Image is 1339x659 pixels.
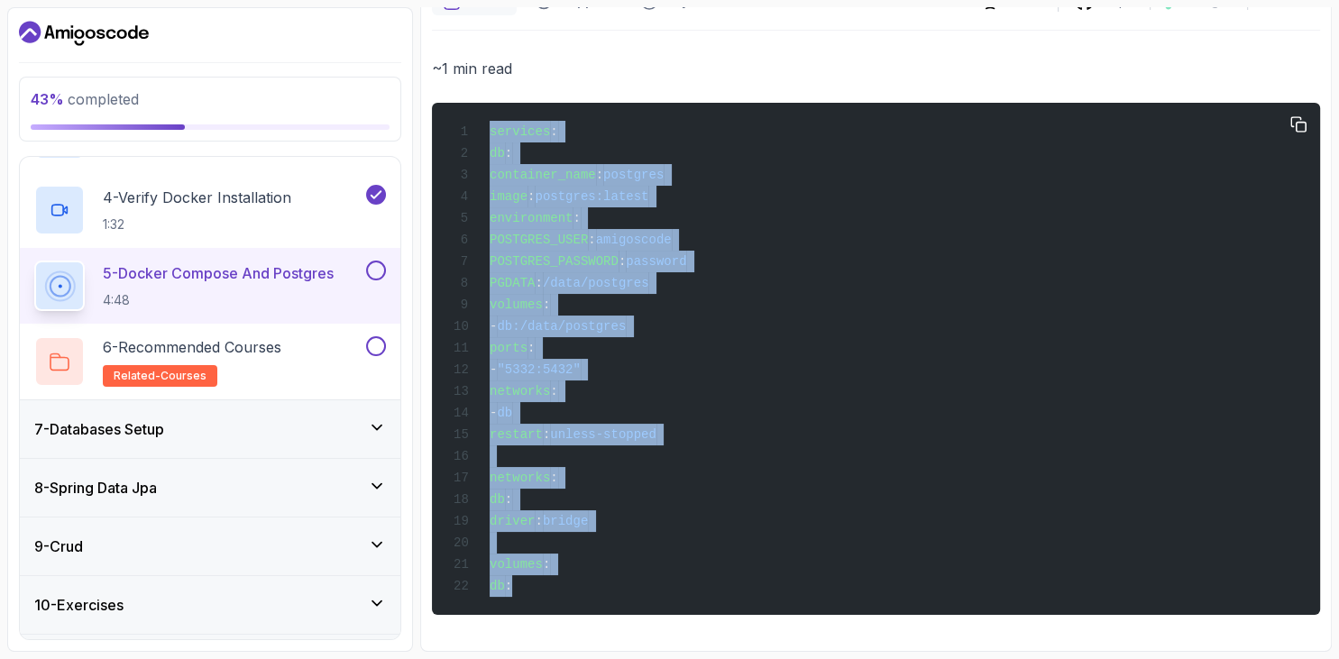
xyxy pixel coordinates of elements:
span: bridge [543,514,588,528]
span: : [619,254,626,269]
span: - [490,319,497,334]
span: amigoscode [596,233,672,247]
span: : [550,471,557,485]
span: : [543,557,550,572]
span: postgres [603,168,664,182]
span: PGDATA [490,276,535,290]
span: : [535,514,542,528]
span: : [505,146,512,160]
span: : [543,427,550,442]
p: 1:32 [103,215,291,233]
p: 6 - Recommended Courses [103,336,281,358]
button: 8-Spring Data Jpa [20,459,400,517]
p: 5 - Docker Compose And Postgres [103,262,334,284]
span: : [543,297,550,312]
span: services [490,124,550,139]
button: 10-Exercises [20,576,400,634]
span: driver [490,514,535,528]
span: networks [490,384,550,398]
span: password [626,254,686,269]
span: : [550,124,557,139]
button: 4-Verify Docker Installation1:32 [34,185,386,235]
a: Dashboard [19,19,149,48]
button: 9-Crud [20,517,400,575]
span: restart [490,427,543,442]
span: : [527,189,535,204]
span: ports [490,341,527,355]
span: networks [490,471,550,485]
span: /data/postgres [543,276,649,290]
span: related-courses [114,369,206,383]
span: db [490,579,505,593]
h3: 8 - Spring Data Jpa [34,477,157,499]
span: volumes [490,297,543,312]
button: 6-Recommended Coursesrelated-courses [34,336,386,387]
span: db [490,146,505,160]
span: - [490,362,497,377]
span: : [588,233,595,247]
span: : [550,384,557,398]
span: : [527,341,535,355]
span: : [573,211,580,225]
span: db [490,492,505,507]
p: 4 - Verify Docker Installation [103,187,291,208]
h3: 9 - Crud [34,535,83,557]
span: - [490,406,497,420]
span: POSTGRES_USER [490,233,588,247]
span: 43 % [31,90,64,108]
span: completed [31,90,139,108]
button: 5-Docker Compose And Postgres4:48 [34,261,386,311]
span: image [490,189,527,204]
span: "5332:5432" [497,362,580,377]
p: ~1 min read [432,56,1320,81]
span: : [505,492,512,507]
span: postgres:latest [535,189,648,204]
h3: 10 - Exercises [34,594,124,616]
span: POSTGRES_PASSWORD [490,254,619,269]
span: : [596,168,603,182]
p: 4:48 [103,291,334,309]
span: container_name [490,168,596,182]
span: : [505,579,512,593]
span: environment [490,211,573,225]
span: db:/data/postgres [497,319,626,334]
button: 7-Databases Setup [20,400,400,458]
span: volumes [490,557,543,572]
span: unless-stopped [550,427,656,442]
span: db [497,406,512,420]
h3: 7 - Databases Setup [34,418,164,440]
span: : [535,276,542,290]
